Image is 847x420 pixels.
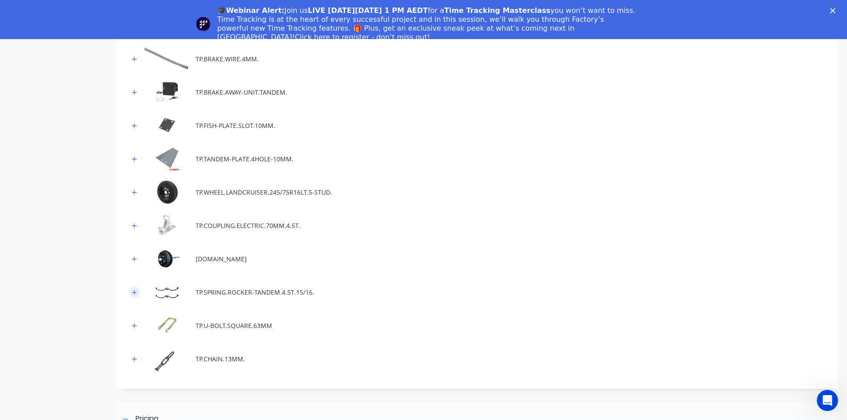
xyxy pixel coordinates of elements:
[145,180,189,204] img: TP.WHEEL.LANDCRUISER.245/75R16LT.5-STUD.
[196,188,332,197] div: TP.WHEEL.LANDCRUISER.245/75R16LT.5-STUD.
[145,147,189,171] img: TP.TANDEM-PLATE.4HOLE-10MM.
[308,6,428,15] b: LIVE [DATE][DATE] 1 PM AEDT
[145,247,189,271] img: TP.AXLE.ELEC-BRAKED.2.4T.SQUARE.SO
[196,221,301,230] div: TP.COUPLING.ELECTRIC.70MM.4.5T.
[196,288,314,297] div: TP.SPRING.ROCKER-TANDEM.4.5T.15/16.
[830,8,839,13] div: Close
[196,254,247,264] div: [DOMAIN_NAME]
[145,47,189,71] img: TP.BRAKE.WIRE.4MM.
[196,88,287,97] div: TP.BRAKE.AWAY-UNIT.TANDEM.
[145,347,189,371] img: TP.CHAIN.13MM.
[145,280,189,304] img: TP.SPRING.ROCKER-TANDEM.4.5T.15/16.
[196,54,259,64] div: TP.BRAKE.WIRE.4MM.
[196,321,272,330] div: TP.U-BOLT.SQUARE.63MM
[145,113,189,138] img: TP.FISH-PLATE.SLOT.10MM.
[817,390,838,411] iframe: Intercom live chat
[295,33,430,41] a: Click here to register - don’t miss out!
[217,6,285,15] b: 🎓Webinar Alert:
[145,213,189,238] img: TP.COUPLING.ELECTRIC.70MM.4.5T.
[145,313,189,338] img: TP.U-BOLT.SQUARE.63MM
[196,354,245,364] div: TP.CHAIN.13MM.
[196,17,210,31] img: Profile image for Team
[196,154,293,164] div: TP.TANDEM-PLATE.4HOLE-10MM.
[145,80,189,104] img: TP.BRAKE.AWAY-UNIT.TANDEM.
[217,6,637,42] div: Join us for a you won’t want to miss. Time Tracking is at the heart of every successful project a...
[196,121,275,130] div: TP.FISH-PLATE.SLOT.10MM.
[444,6,550,15] b: Time Tracking Masterclass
